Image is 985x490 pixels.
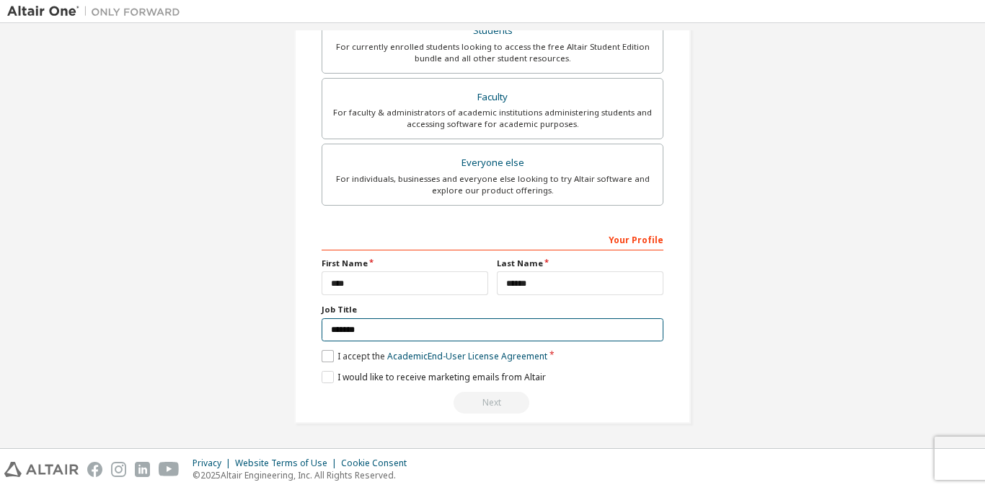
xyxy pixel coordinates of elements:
[159,462,180,477] img: youtube.svg
[322,371,546,383] label: I would like to receive marketing emails from Altair
[87,462,102,477] img: facebook.svg
[135,462,150,477] img: linkedin.svg
[387,350,547,362] a: Academic End-User License Agreement
[7,4,187,19] img: Altair One
[341,458,415,469] div: Cookie Consent
[193,458,235,469] div: Privacy
[322,258,488,269] label: First Name
[322,392,663,414] div: Read and acccept EULA to continue
[322,227,663,250] div: Your Profile
[4,462,79,477] img: altair_logo.svg
[331,87,654,108] div: Faculty
[322,350,547,362] label: I accept the
[235,458,341,469] div: Website Terms of Use
[331,21,654,41] div: Students
[331,107,654,130] div: For faculty & administrators of academic institutions administering students and accessing softwa...
[111,462,126,477] img: instagram.svg
[331,173,654,196] div: For individuals, businesses and everyone else looking to try Altair software and explore our prod...
[331,153,654,173] div: Everyone else
[497,258,663,269] label: Last Name
[193,469,415,481] p: © 2025 Altair Engineering, Inc. All Rights Reserved.
[322,304,663,315] label: Job Title
[331,41,654,64] div: For currently enrolled students looking to access the free Altair Student Edition bundle and all ...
